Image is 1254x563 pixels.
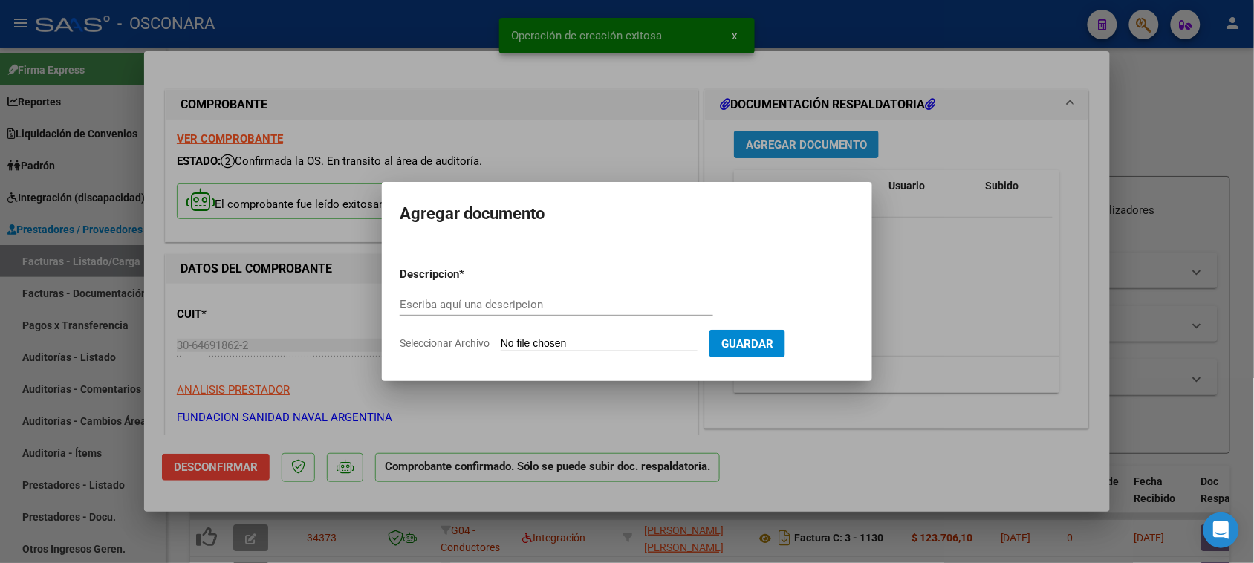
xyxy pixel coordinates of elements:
button: Guardar [709,330,785,357]
h2: Agregar documento [400,200,854,228]
div: Open Intercom Messenger [1203,512,1239,548]
p: Descripcion [400,266,536,283]
span: Guardar [721,337,773,351]
span: Seleccionar Archivo [400,337,490,349]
